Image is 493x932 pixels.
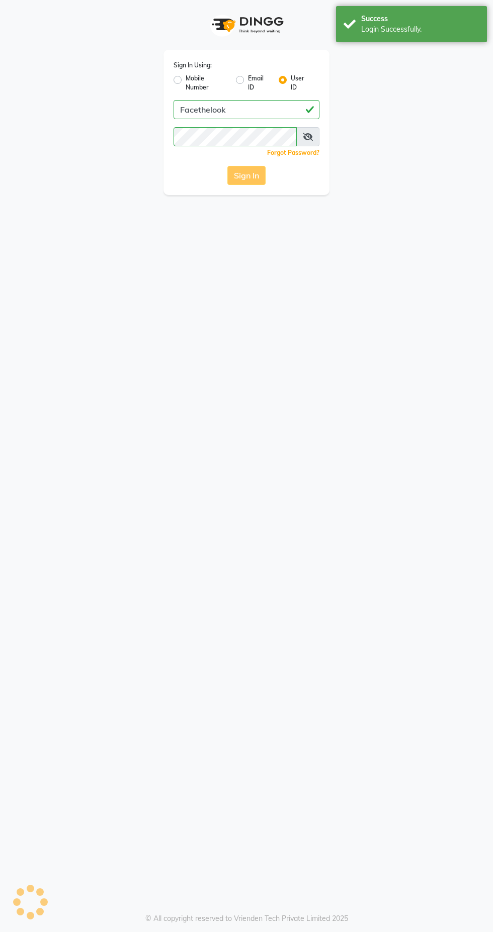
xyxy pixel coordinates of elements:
label: Mobile Number [186,74,228,92]
a: Forgot Password? [267,149,319,156]
div: Success [361,14,479,24]
input: Username [174,100,319,119]
label: Sign In Using: [174,61,212,70]
div: Login Successfully. [361,24,479,35]
input: Username [174,127,297,146]
label: User ID [291,74,311,92]
label: Email ID [248,74,271,92]
img: logo1.svg [206,10,287,40]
